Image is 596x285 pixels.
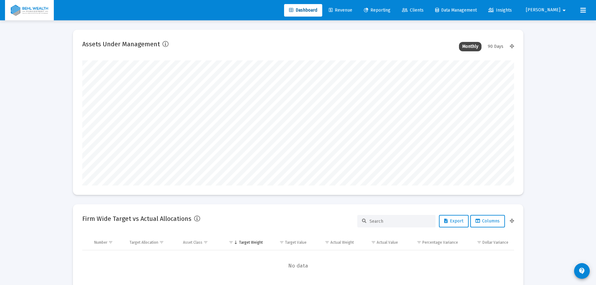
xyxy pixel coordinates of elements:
td: Column Target Value [267,235,311,250]
h2: Firm Wide Target vs Actual Allocations [82,214,191,224]
div: Actual Weight [330,240,354,245]
button: [PERSON_NAME] [518,4,575,16]
div: Actual Value [377,240,398,245]
div: Monthly [459,42,481,51]
div: Data grid [82,235,514,282]
span: No data [82,262,514,269]
button: Columns [470,215,505,227]
div: Target Allocation [130,240,158,245]
span: Show filter options for column 'Target Value' [279,240,284,245]
td: Column Percentage Variance [402,235,462,250]
span: Dashboard [289,8,317,13]
span: Show filter options for column 'Number' [108,240,113,245]
span: Show filter options for column 'Percentage Variance' [417,240,421,245]
span: Reporting [364,8,390,13]
a: Revenue [324,4,357,17]
img: Dashboard [10,4,49,17]
span: Insights [488,8,512,13]
span: [PERSON_NAME] [526,8,560,13]
button: Export [439,215,469,227]
td: Column Dollar Variance [462,235,514,250]
span: Export [444,218,463,224]
td: Column Number [90,235,125,250]
div: Target Weight [239,240,263,245]
mat-icon: contact_support [578,267,586,275]
div: Target Value [285,240,307,245]
span: Data Management [435,8,477,13]
span: Clients [402,8,424,13]
a: Data Management [430,4,482,17]
div: Number [94,240,107,245]
a: Reporting [359,4,395,17]
mat-icon: arrow_drop_down [560,4,568,17]
div: 90 Days [485,42,507,51]
span: Show filter options for column 'Actual Value' [371,240,376,245]
span: Revenue [329,8,352,13]
h2: Assets Under Management [82,39,160,49]
a: Insights [483,4,517,17]
span: Show filter options for column 'Actual Weight' [325,240,329,245]
td: Column Actual Weight [311,235,358,250]
td: Column Actual Value [358,235,402,250]
span: Columns [476,218,500,224]
td: Column Target Allocation [125,235,179,250]
div: Asset Class [183,240,202,245]
span: Show filter options for column 'Asset Class' [203,240,208,245]
span: Show filter options for column 'Target Weight' [229,240,233,245]
span: Show filter options for column 'Target Allocation' [159,240,164,245]
span: Show filter options for column 'Dollar Variance' [477,240,481,245]
div: Dollar Variance [482,240,508,245]
td: Column Asset Class [179,235,220,250]
td: Column Target Weight [220,235,267,250]
a: Dashboard [284,4,322,17]
input: Search [369,219,431,224]
a: Clients [397,4,429,17]
div: Percentage Variance [422,240,458,245]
